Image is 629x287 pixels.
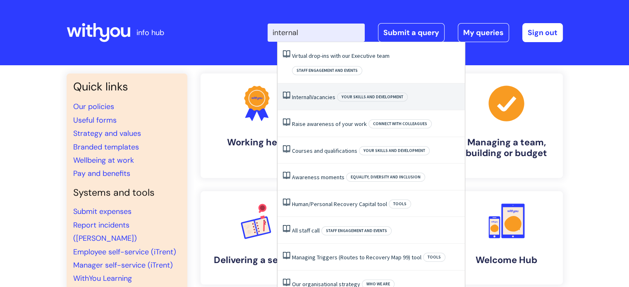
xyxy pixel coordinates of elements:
[321,226,392,235] span: Staff engagement and events
[292,52,390,59] a: Virtual drop-ins with our Executive team
[359,146,430,155] span: Your skills and development
[292,93,311,101] span: Internal
[73,155,134,165] a: Wellbeing at work
[457,255,556,266] h4: Welcome Hub
[73,247,176,257] a: Employee self-service (iTrent)
[346,173,425,182] span: Equality, Diversity and Inclusion
[368,119,432,128] span: Connect with colleagues
[423,253,445,262] span: Tools
[73,206,132,216] a: Submit expenses
[136,26,164,39] p: info hub
[73,260,173,270] a: Manager self-service (iTrent)
[450,191,563,285] a: Welcome Hub
[522,23,563,42] a: Sign out
[450,74,563,178] a: Managing a team, building or budget
[201,74,313,178] a: Working here
[292,254,421,261] a: Managing Triggers (Routes to Recovery Map 99) tool
[73,142,139,152] a: Branded templates
[292,200,387,208] a: Human/Personal Recovery Capital tool
[73,273,132,283] a: WithYou Learning
[268,23,563,42] div: | -
[201,191,313,285] a: Delivering a service
[457,137,556,159] h4: Managing a team, building or budget
[73,187,181,199] h4: Systems and tools
[207,255,306,266] h4: Delivering a service
[292,147,357,154] a: Courses and qualifications
[73,115,117,125] a: Useful forms
[73,220,137,243] a: Report incidents ([PERSON_NAME])
[389,199,411,209] span: Tools
[458,23,509,42] a: My queries
[73,168,130,178] a: Pay and benefits
[73,102,114,111] a: Our policies
[292,173,344,181] a: Awareness moments
[268,24,365,42] input: Search
[292,227,320,234] a: All staff call
[378,23,445,42] a: Submit a query
[73,80,181,93] h3: Quick links
[292,120,367,128] a: Raise awareness of your work
[207,137,306,148] h4: Working here
[292,93,335,101] a: InternalVacancies
[292,66,362,75] span: Staff engagement and events
[73,128,141,138] a: Strategy and values
[337,93,408,102] span: Your skills and development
